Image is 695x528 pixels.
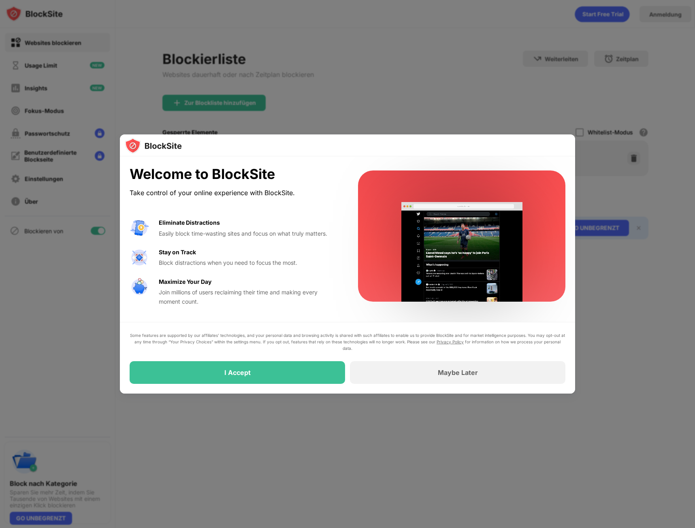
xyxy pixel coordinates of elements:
[159,277,211,286] div: Maximize Your Day
[159,288,339,306] div: Join millions of users reclaiming their time and making every moment count.
[125,138,182,154] img: logo-blocksite.svg
[130,277,149,297] img: value-safe-time.svg
[159,258,339,267] div: Block distractions when you need to focus the most.
[159,248,196,257] div: Stay on Track
[224,368,251,377] div: I Accept
[159,218,220,227] div: Eliminate Distractions
[130,218,149,238] img: value-avoid-distractions.svg
[159,229,339,238] div: Easily block time-wasting sites and focus on what truly matters.
[438,368,478,377] div: Maybe Later
[130,187,339,199] div: Take control of your online experience with BlockSite.
[130,332,565,351] div: Some features are supported by our affiliates’ technologies, and your personal data and browsing ...
[130,248,149,267] img: value-focus.svg
[437,339,464,344] a: Privacy Policy
[130,166,339,183] div: Welcome to BlockSite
